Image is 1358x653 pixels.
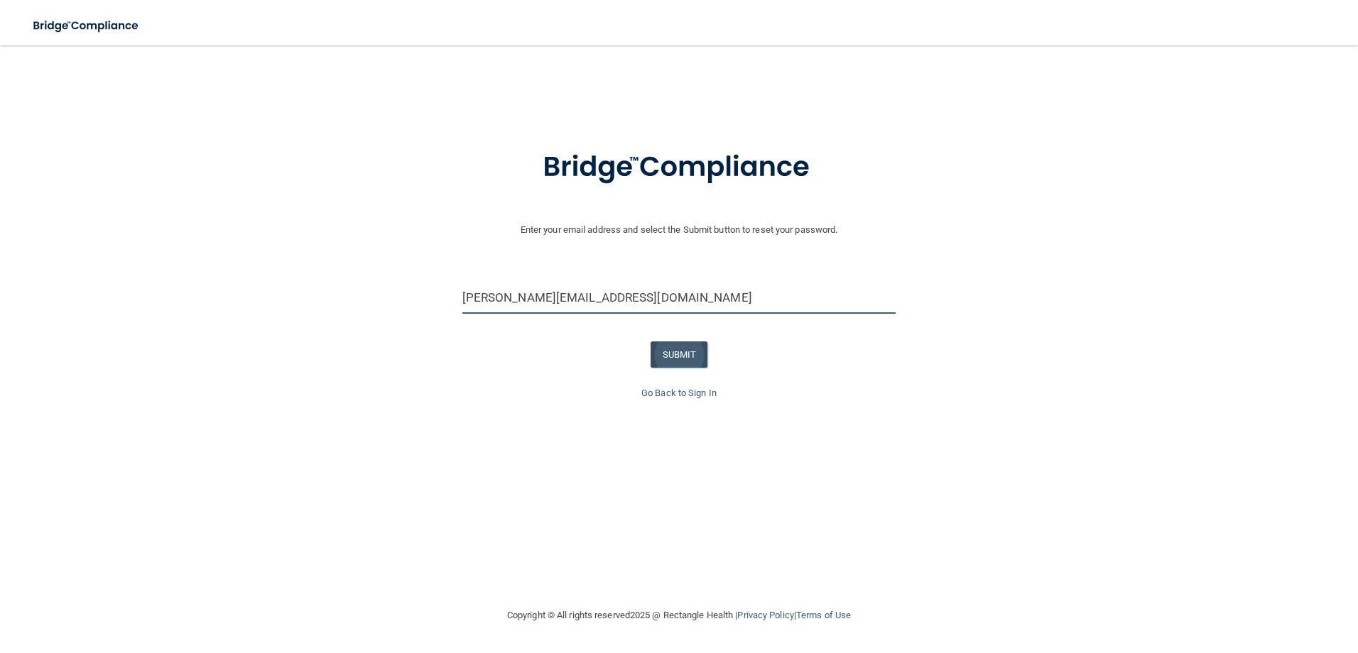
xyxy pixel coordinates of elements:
[641,388,717,398] a: Go Back to Sign In
[1112,552,1341,609] iframe: Drift Widget Chat Controller
[651,341,708,368] button: SUBMIT
[462,282,896,314] input: Email
[420,593,938,638] div: Copyright © All rights reserved 2025 @ Rectangle Health | |
[737,610,793,620] a: Privacy Policy
[796,610,851,620] a: Terms of Use
[514,131,844,204] img: bridge_compliance_login_screen.278c3ca4.svg
[21,11,152,40] img: bridge_compliance_login_screen.278c3ca4.svg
